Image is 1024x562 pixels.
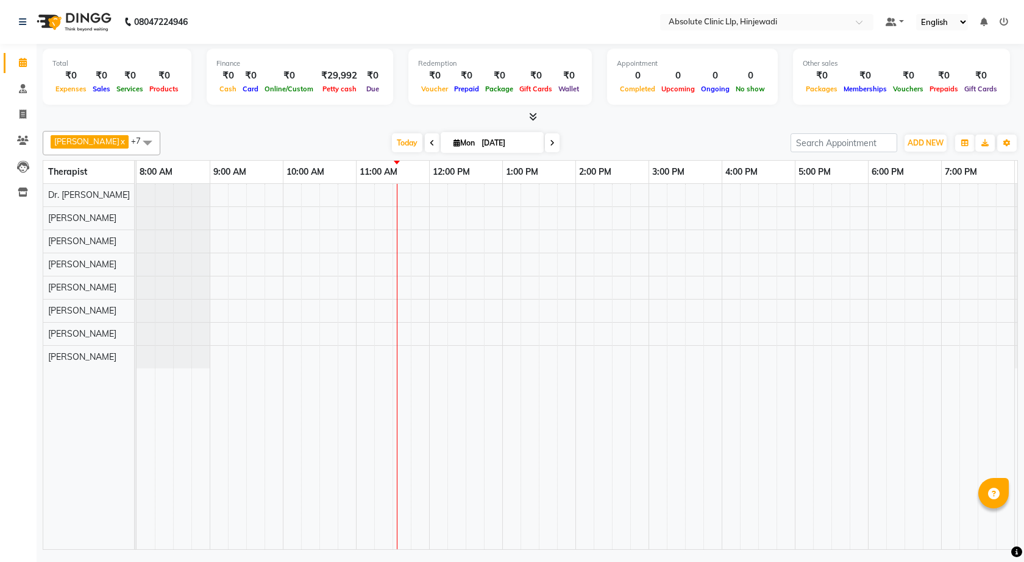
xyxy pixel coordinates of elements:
div: ₹0 [261,69,316,83]
div: ₹0 [482,69,516,83]
a: 6:00 PM [869,163,907,181]
input: 2025-09-01 [478,134,539,152]
span: [PERSON_NAME] [48,236,116,247]
div: ₹0 [216,69,240,83]
span: [PERSON_NAME] [48,282,116,293]
span: Voucher [418,85,451,93]
div: 0 [698,69,733,83]
div: Finance [216,58,383,69]
div: ₹0 [451,69,482,83]
span: Products [146,85,182,93]
div: 0 [617,69,658,83]
div: ₹0 [418,69,451,83]
div: ₹0 [362,69,383,83]
span: Package [482,85,516,93]
span: [PERSON_NAME] [48,351,116,362]
span: Upcoming [658,85,698,93]
div: ₹0 [555,69,582,83]
span: Therapist [48,166,87,177]
div: 0 [733,69,768,83]
a: 4:00 PM [722,163,761,181]
span: [PERSON_NAME] [48,259,116,270]
a: 2:00 PM [576,163,614,181]
div: ₹0 [926,69,961,83]
b: 08047224946 [134,5,188,39]
div: ₹0 [516,69,555,83]
a: 8:00 AM [137,163,176,181]
span: Ongoing [698,85,733,93]
span: Cash [216,85,240,93]
a: 7:00 PM [942,163,980,181]
div: ₹0 [961,69,1000,83]
div: 0 [658,69,698,83]
span: No show [733,85,768,93]
div: ₹0 [890,69,926,83]
div: Other sales [803,58,1000,69]
span: [PERSON_NAME] [48,213,116,223]
div: ₹0 [146,69,182,83]
div: ₹0 [52,69,90,83]
span: Online/Custom [261,85,316,93]
a: 3:00 PM [649,163,688,181]
a: 12:00 PM [430,163,473,181]
div: ₹29,992 [316,69,362,83]
span: Gift Cards [516,85,555,93]
span: +7 [131,136,150,146]
a: 9:00 AM [210,163,249,181]
span: Packages [803,85,841,93]
div: ₹0 [240,69,261,83]
span: [PERSON_NAME] [48,305,116,316]
a: 11:00 AM [357,163,400,181]
span: [PERSON_NAME] [48,328,116,339]
span: Completed [617,85,658,93]
span: Card [240,85,261,93]
span: Expenses [52,85,90,93]
span: Wallet [555,85,582,93]
a: x [119,136,125,146]
span: Today [392,133,422,152]
button: ADD NEW [905,135,947,152]
a: 10:00 AM [283,163,327,181]
span: Sales [90,85,113,93]
span: Services [113,85,146,93]
img: logo [31,5,115,39]
span: Prepaids [926,85,961,93]
span: Dr. [PERSON_NAME] [48,189,130,200]
div: ₹0 [90,69,113,83]
div: Appointment [617,58,768,69]
a: 1:00 PM [503,163,541,181]
input: Search Appointment [791,133,897,152]
div: ₹0 [803,69,841,83]
a: 5:00 PM [795,163,834,181]
div: ₹0 [841,69,890,83]
span: Gift Cards [961,85,1000,93]
span: Due [363,85,382,93]
div: ₹0 [113,69,146,83]
span: [PERSON_NAME] [54,136,119,146]
div: Total [52,58,182,69]
span: ADD NEW [908,138,944,147]
span: Petty cash [319,85,360,93]
span: Memberships [841,85,890,93]
span: Vouchers [890,85,926,93]
div: Redemption [418,58,582,69]
span: Mon [450,138,478,147]
span: Prepaid [451,85,482,93]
